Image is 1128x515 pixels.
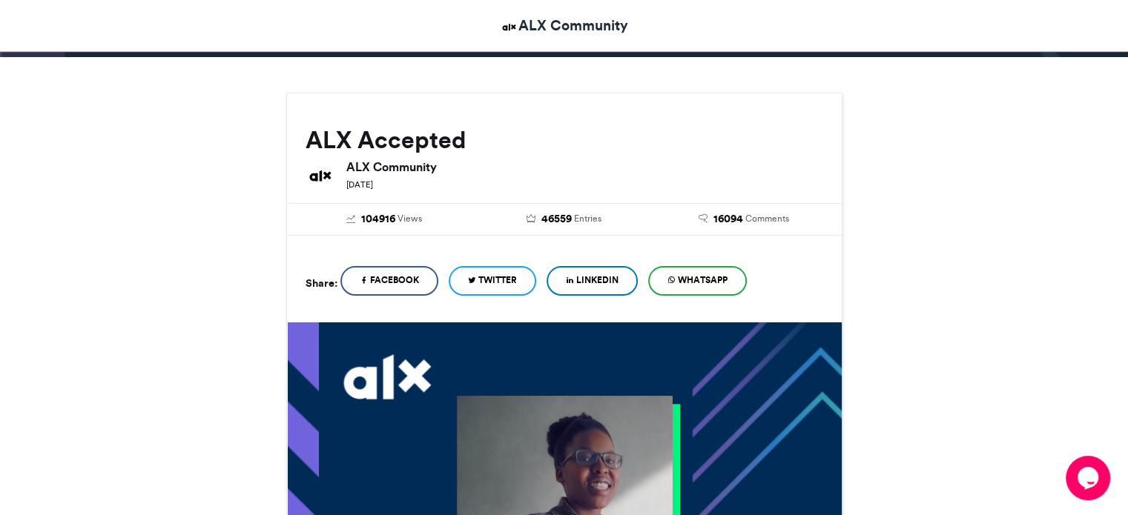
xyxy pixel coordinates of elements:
[346,161,823,173] h6: ALX Community
[648,266,747,296] a: WhatsApp
[478,273,517,287] span: Twitter
[340,266,438,296] a: Facebook
[398,212,422,225] span: Views
[485,211,643,227] a: 46559 Entries
[574,212,601,225] span: Entries
[449,266,536,296] a: Twitter
[361,211,395,227] span: 104916
[306,161,335,190] img: ALX Community
[541,211,572,227] span: 46559
[500,15,628,36] a: ALX Community
[306,127,823,153] h2: ALX Accepted
[306,273,337,293] h5: Share:
[306,211,464,227] a: 104916 Views
[713,211,743,227] span: 16094
[665,211,823,227] a: 16094 Comments
[1066,456,1113,500] iframe: chat widget
[500,18,518,36] img: ALX Community
[678,273,728,287] span: WhatsApp
[370,273,419,287] span: Facebook
[745,212,789,225] span: Comments
[346,179,373,190] small: [DATE]
[547,266,638,296] a: LinkedIn
[576,273,619,287] span: LinkedIn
